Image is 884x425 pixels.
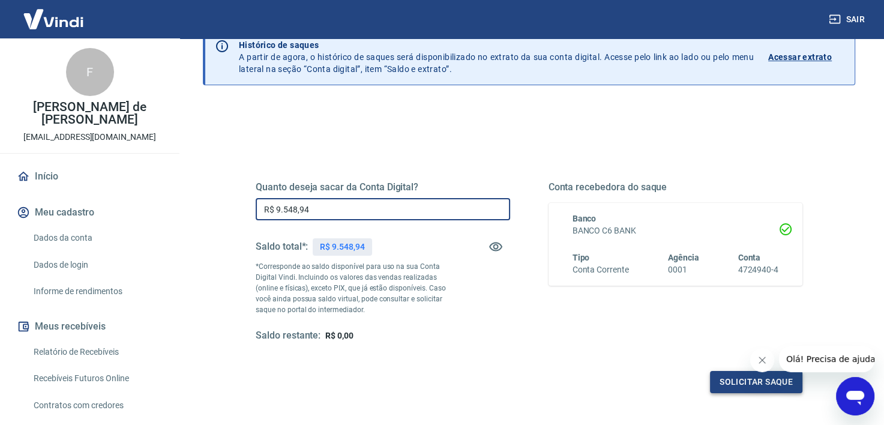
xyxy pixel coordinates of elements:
[7,8,101,18] span: Olá! Precisa de ajuda?
[549,181,803,193] h5: Conta recebedora do saque
[256,181,510,193] h5: Quanto deseja sacar da Conta Digital?
[320,241,364,253] p: R$ 9.548,94
[239,39,754,75] p: A partir de agora, o histórico de saques será disponibilizado no extrato da sua conta digital. Ac...
[668,264,699,276] h6: 0001
[239,39,754,51] p: Histórico de saques
[29,340,165,364] a: Relatório de Recebíveis
[256,261,447,315] p: *Corresponde ao saldo disponível para uso na sua Conta Digital Vindi. Incluindo os valores das ve...
[66,48,114,96] div: F
[325,331,353,340] span: R$ 0,00
[668,253,699,262] span: Agência
[573,253,590,262] span: Tipo
[14,1,92,37] img: Vindi
[23,131,156,143] p: [EMAIL_ADDRESS][DOMAIN_NAME]
[779,346,874,372] iframe: Mensagem da empresa
[29,393,165,418] a: Contratos com credores
[14,313,165,340] button: Meus recebíveis
[29,279,165,304] a: Informe de rendimentos
[738,253,760,262] span: Conta
[710,371,802,393] button: Solicitar saque
[14,199,165,226] button: Meu cadastro
[14,163,165,190] a: Início
[836,377,874,415] iframe: Botão para abrir a janela de mensagens
[256,330,320,342] h5: Saldo restante:
[29,226,165,250] a: Dados da conta
[826,8,870,31] button: Sair
[768,51,832,63] p: Acessar extrato
[750,348,774,372] iframe: Fechar mensagem
[256,241,308,253] h5: Saldo total*:
[573,225,779,237] h6: BANCO C6 BANK
[573,264,629,276] h6: Conta Corrente
[738,264,778,276] h6: 4724940-4
[10,101,170,126] p: [PERSON_NAME] de [PERSON_NAME]
[29,366,165,391] a: Recebíveis Futuros Online
[29,253,165,277] a: Dados de login
[573,214,597,223] span: Banco
[768,39,845,75] a: Acessar extrato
